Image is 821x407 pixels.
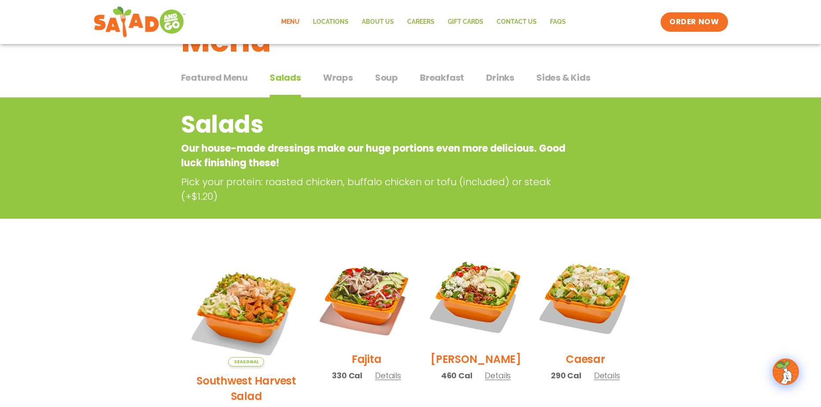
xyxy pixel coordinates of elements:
[181,68,640,98] div: Tabbed content
[93,4,186,40] img: new-SAG-logo-768×292
[669,17,719,27] span: ORDER NOW
[594,370,620,381] span: Details
[306,12,355,32] a: Locations
[375,71,398,84] span: Soup
[188,373,305,404] h2: Southwest Harvest Salad
[188,249,305,366] img: Product photo for Southwest Harvest Salad
[275,12,572,32] nav: Menu
[332,370,362,381] span: 330 Cal
[181,175,573,204] p: Pick your protein: roasted chicken, buffalo chicken or tofu (included) or steak (+$1.20)
[428,249,524,345] img: Product photo for Cobb Salad
[661,12,728,32] a: ORDER NOW
[566,351,605,367] h2: Caesar
[537,249,633,345] img: Product photo for Caesar Salad
[323,71,353,84] span: Wraps
[536,71,591,84] span: Sides & Kids
[441,370,472,381] span: 460 Cal
[543,12,572,32] a: FAQs
[485,370,511,381] span: Details
[181,107,569,142] h2: Salads
[490,12,543,32] a: Contact Us
[551,370,581,381] span: 290 Cal
[352,351,382,367] h2: Fajita
[355,12,401,32] a: About Us
[318,249,414,345] img: Product photo for Fajita Salad
[401,12,441,32] a: Careers
[773,359,798,384] img: wpChatIcon
[375,370,401,381] span: Details
[431,351,521,367] h2: [PERSON_NAME]
[270,71,301,84] span: Salads
[420,71,464,84] span: Breakfast
[181,141,569,170] p: Our house-made dressings make our huge portions even more delicious. Good luck finishing these!
[228,357,264,366] span: Seasonal
[275,12,306,32] a: Menu
[486,71,514,84] span: Drinks
[181,71,248,84] span: Featured Menu
[441,12,490,32] a: GIFT CARDS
